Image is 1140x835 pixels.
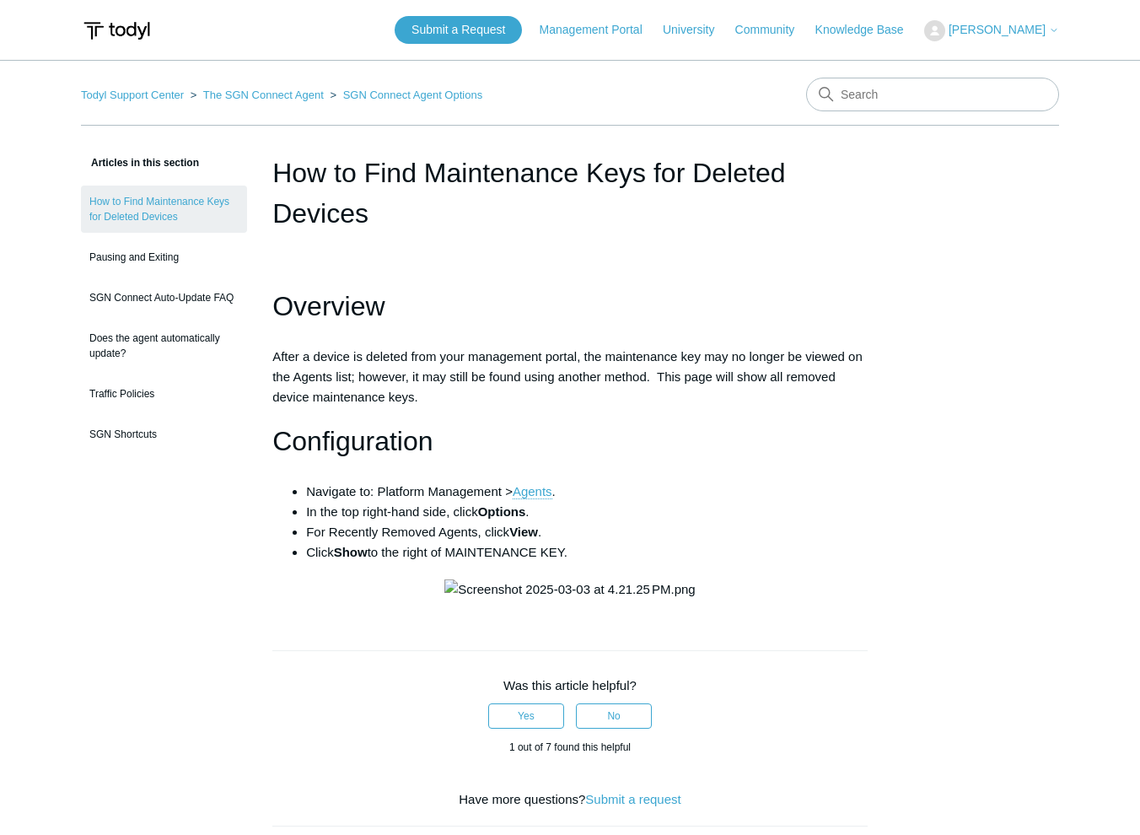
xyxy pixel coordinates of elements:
a: Management Portal [540,21,659,39]
li: The SGN Connect Agent [187,89,327,101]
button: [PERSON_NAME] [924,20,1059,41]
a: Traffic Policies [81,378,247,410]
input: Search [806,78,1059,111]
h1: How to Find Maintenance Keys for Deleted Devices [272,153,868,234]
span: 1 out of 7 found this helpful [509,741,631,753]
button: This article was not helpful [576,703,652,729]
a: How to Find Maintenance Keys for Deleted Devices [81,186,247,233]
h1: Configuration [272,420,868,463]
li: Click to the right of MAINTENANCE KEY. [306,542,868,563]
a: Submit a Request [395,16,522,44]
a: Community [735,21,812,39]
a: Knowledge Base [815,21,921,39]
a: Submit a request [585,792,680,806]
li: For Recently Removed Agents, click . [306,522,868,542]
span: [PERSON_NAME] [949,23,1046,36]
strong: View [509,525,538,539]
a: University [663,21,731,39]
a: Pausing and Exiting [81,241,247,273]
a: Todyl Support Center [81,89,184,101]
li: SGN Connect Agent Options [326,89,482,101]
li: Todyl Support Center [81,89,187,101]
a: SGN Connect Auto-Update FAQ [81,282,247,314]
a: Does the agent automatically update? [81,322,247,369]
strong: Show [334,545,368,559]
a: The SGN Connect Agent [203,89,324,101]
a: Agents [513,484,552,499]
button: This article was helpful [488,703,564,729]
img: Screenshot 2025-03-03 at 4.21.25 PM.png [444,579,695,600]
span: Articles in this section [81,157,199,169]
p: After a device is deleted from your management portal, the maintenance key may no longer be viewe... [272,347,868,407]
strong: Options [478,504,526,519]
li: In the top right-hand side, click . [306,502,868,522]
li: Navigate to: Platform Management > . [306,482,868,502]
h1: Overview [272,285,868,328]
div: Have more questions? [272,790,868,810]
a: SGN Shortcuts [81,418,247,450]
span: Was this article helpful? [503,678,637,692]
img: Todyl Support Center Help Center home page [81,15,153,46]
a: SGN Connect Agent Options [343,89,482,101]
